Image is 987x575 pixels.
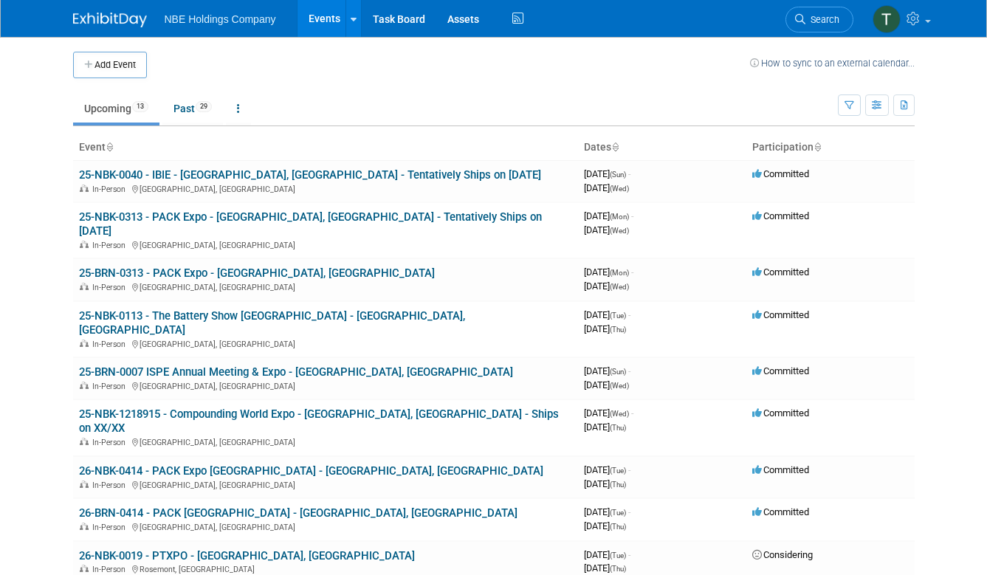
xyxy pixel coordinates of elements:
span: Search [805,14,839,25]
span: (Mon) [610,213,629,221]
span: [DATE] [584,280,629,292]
span: [DATE] [584,168,630,179]
a: How to sync to an external calendar... [750,58,915,69]
span: In-Person [92,481,130,490]
span: - [628,464,630,475]
span: (Sun) [610,368,626,376]
img: In-Person Event [80,438,89,445]
img: In-Person Event [80,241,89,248]
span: In-Person [92,382,130,391]
span: - [631,407,633,419]
a: 25-NBK-0113 - The Battery Show [GEOGRAPHIC_DATA] - [GEOGRAPHIC_DATA], [GEOGRAPHIC_DATA] [79,309,465,337]
th: Participation [746,135,915,160]
a: Sort by Participation Type [814,141,821,153]
span: (Wed) [610,185,629,193]
span: [DATE] [584,224,629,235]
span: [DATE] [584,549,630,560]
span: In-Person [92,565,130,574]
span: [DATE] [584,365,630,376]
span: (Mon) [610,269,629,277]
span: [DATE] [584,309,630,320]
span: [DATE] [584,506,630,517]
span: (Tue) [610,509,626,517]
span: In-Person [92,523,130,532]
span: - [628,506,630,517]
span: (Thu) [610,424,626,432]
div: [GEOGRAPHIC_DATA], [GEOGRAPHIC_DATA] [79,182,572,194]
span: Committed [752,365,809,376]
img: In-Person Event [80,382,89,389]
span: [DATE] [584,478,626,489]
span: In-Person [92,283,130,292]
span: - [628,549,630,560]
img: ExhibitDay [73,13,147,27]
span: (Thu) [610,326,626,334]
span: [DATE] [584,464,630,475]
th: Event [73,135,578,160]
span: [DATE] [584,266,633,278]
a: 25-BRN-0313 - PACK Expo - [GEOGRAPHIC_DATA], [GEOGRAPHIC_DATA] [79,266,435,280]
span: (Tue) [610,466,626,475]
span: [DATE] [584,520,626,531]
span: In-Person [92,241,130,250]
span: [DATE] [584,182,629,193]
span: (Wed) [610,410,629,418]
img: In-Person Event [80,565,89,572]
div: [GEOGRAPHIC_DATA], [GEOGRAPHIC_DATA] [79,435,572,447]
span: [DATE] [584,210,633,221]
span: [DATE] [584,407,633,419]
div: [GEOGRAPHIC_DATA], [GEOGRAPHIC_DATA] [79,379,572,391]
span: Considering [752,549,813,560]
a: 25-NBK-0040 - IBIE - [GEOGRAPHIC_DATA], [GEOGRAPHIC_DATA] - Tentatively Ships on [DATE] [79,168,541,182]
img: Tim Wiersma [873,5,901,33]
span: (Wed) [610,382,629,390]
span: (Thu) [610,523,626,531]
a: Sort by Event Name [106,141,113,153]
img: In-Person Event [80,283,89,290]
span: (Tue) [610,311,626,320]
span: Committed [752,266,809,278]
span: - [631,210,633,221]
span: [DATE] [584,562,626,574]
th: Dates [578,135,746,160]
span: (Thu) [610,481,626,489]
span: NBE Holdings Company [165,13,276,25]
div: Rosemont, [GEOGRAPHIC_DATA] [79,562,572,574]
span: (Wed) [610,283,629,291]
span: [DATE] [584,323,626,334]
span: - [628,168,630,179]
span: In-Person [92,340,130,349]
a: 25-NBK-1218915 - Compounding World Expo - [GEOGRAPHIC_DATA], [GEOGRAPHIC_DATA] - Ships on XX/XX [79,407,559,435]
a: 26-NBK-0414 - PACK Expo [GEOGRAPHIC_DATA] - [GEOGRAPHIC_DATA], [GEOGRAPHIC_DATA] [79,464,543,478]
span: (Wed) [610,227,629,235]
span: In-Person [92,438,130,447]
a: 25-NBK-0313 - PACK Expo - [GEOGRAPHIC_DATA], [GEOGRAPHIC_DATA] - Tentatively Ships on [DATE] [79,210,542,238]
span: - [631,266,633,278]
a: Sort by Start Date [611,141,619,153]
span: Committed [752,464,809,475]
div: [GEOGRAPHIC_DATA], [GEOGRAPHIC_DATA] [79,478,572,490]
a: 25-BRN-0007 ISPE Annual Meeting & Expo - [GEOGRAPHIC_DATA], [GEOGRAPHIC_DATA] [79,365,513,379]
span: Committed [752,407,809,419]
span: Committed [752,210,809,221]
img: In-Person Event [80,523,89,530]
button: Add Event [73,52,147,78]
span: In-Person [92,185,130,194]
div: [GEOGRAPHIC_DATA], [GEOGRAPHIC_DATA] [79,238,572,250]
span: Committed [752,506,809,517]
a: Upcoming13 [73,94,159,123]
span: (Tue) [610,551,626,559]
img: In-Person Event [80,481,89,488]
span: - [628,365,630,376]
div: [GEOGRAPHIC_DATA], [GEOGRAPHIC_DATA] [79,280,572,292]
span: - [628,309,630,320]
img: In-Person Event [80,340,89,347]
span: 13 [132,101,148,112]
div: [GEOGRAPHIC_DATA], [GEOGRAPHIC_DATA] [79,337,572,349]
div: [GEOGRAPHIC_DATA], [GEOGRAPHIC_DATA] [79,520,572,532]
img: In-Person Event [80,185,89,192]
span: Committed [752,168,809,179]
span: [DATE] [584,421,626,433]
span: 29 [196,101,212,112]
span: [DATE] [584,379,629,390]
